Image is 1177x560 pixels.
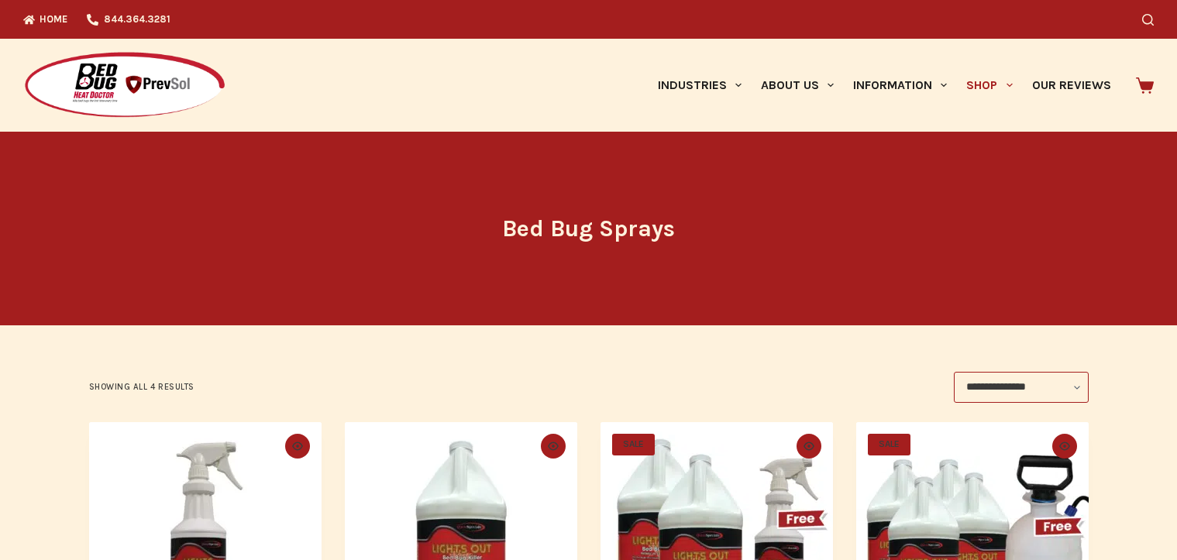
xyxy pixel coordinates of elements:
[285,434,310,459] button: Quick view toggle
[23,51,226,120] img: Prevsol/Bed Bug Heat Doctor
[868,434,910,455] span: SALE
[957,39,1022,132] a: Shop
[751,39,843,132] a: About Us
[1022,39,1120,132] a: Our Reviews
[844,39,957,132] a: Information
[797,434,821,459] button: Quick view toggle
[1052,434,1077,459] button: Quick view toggle
[89,380,195,394] p: Showing all 4 results
[648,39,751,132] a: Industries
[1142,14,1154,26] button: Search
[612,434,655,455] span: SALE
[541,434,566,459] button: Quick view toggle
[954,372,1089,403] select: Shop order
[298,211,879,246] h1: Bed Bug Sprays
[648,39,1120,132] nav: Primary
